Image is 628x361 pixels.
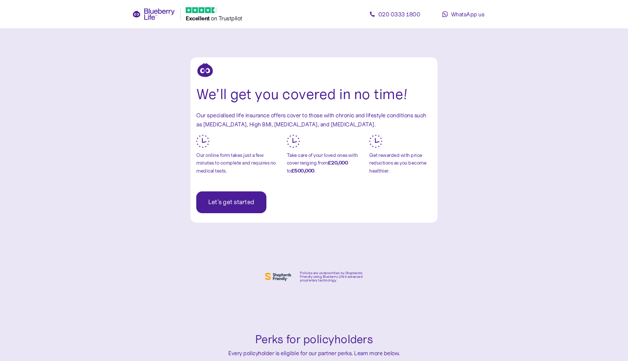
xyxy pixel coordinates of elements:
button: Let's get started [196,191,266,213]
a: WhatsApp us [430,7,496,21]
span: WhatsApp us [451,11,484,18]
div: Get rewarded with price reductions as you become healthier. [369,151,432,175]
a: 020 0333 1800 [362,7,427,21]
b: £20,000 [328,159,348,166]
div: Perks for policyholders [194,330,434,349]
div: Policies are underwritten by Shepherds Friendly using Blueberry Life’s advanced proprietary techn... [300,271,365,282]
div: We’ll get you covered in no time! [196,84,432,105]
div: Our specialised life insurance offers cover to those with chronic and lifestyle conditions such a... [196,111,432,129]
img: Shephers Friendly [263,271,293,283]
span: Let's get started [208,192,254,213]
div: Every policyholder is eligible for our partner perks. Learn more below. [194,349,434,358]
b: £500,000 [291,167,314,174]
div: Take care of your loved ones with cover ranging from to . [287,151,364,175]
span: 020 0333 1800 [378,11,420,18]
div: Our online form takes just a few minutes to complete and requires no medical tests. [196,151,281,175]
span: Excellent ️ [186,15,211,22]
span: on Trustpilot [211,15,242,22]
